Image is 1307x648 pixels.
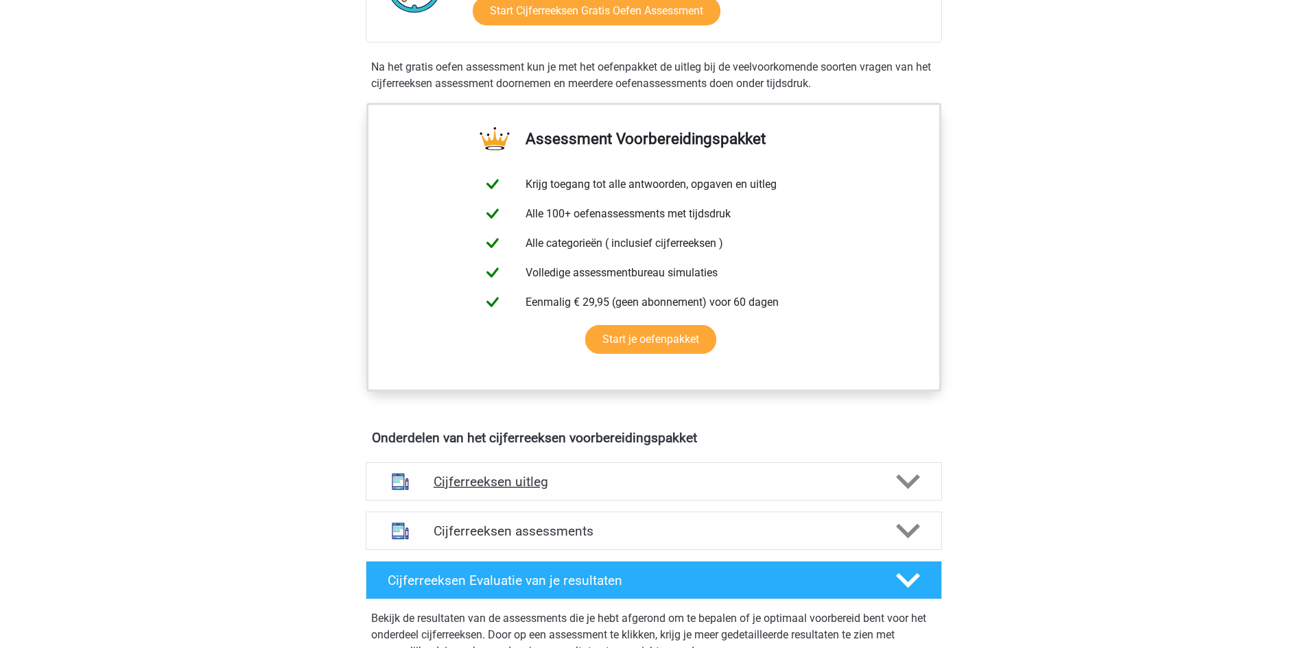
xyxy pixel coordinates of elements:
img: cijferreeksen assessments [383,514,418,549]
a: uitleg Cijferreeksen uitleg [360,462,947,501]
a: Start je oefenpakket [585,325,716,354]
a: Cijferreeksen Evaluatie van je resultaten [360,561,947,599]
h4: Cijferreeksen assessments [434,523,874,539]
a: assessments Cijferreeksen assessments [360,512,947,550]
div: Na het gratis oefen assessment kun je met het oefenpakket de uitleg bij de veelvoorkomende soorte... [366,59,942,92]
img: cijferreeksen uitleg [383,464,418,499]
h4: Cijferreeksen Evaluatie van je resultaten [388,573,874,588]
h4: Cijferreeksen uitleg [434,474,874,490]
h4: Onderdelen van het cijferreeksen voorbereidingspakket [372,430,936,446]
